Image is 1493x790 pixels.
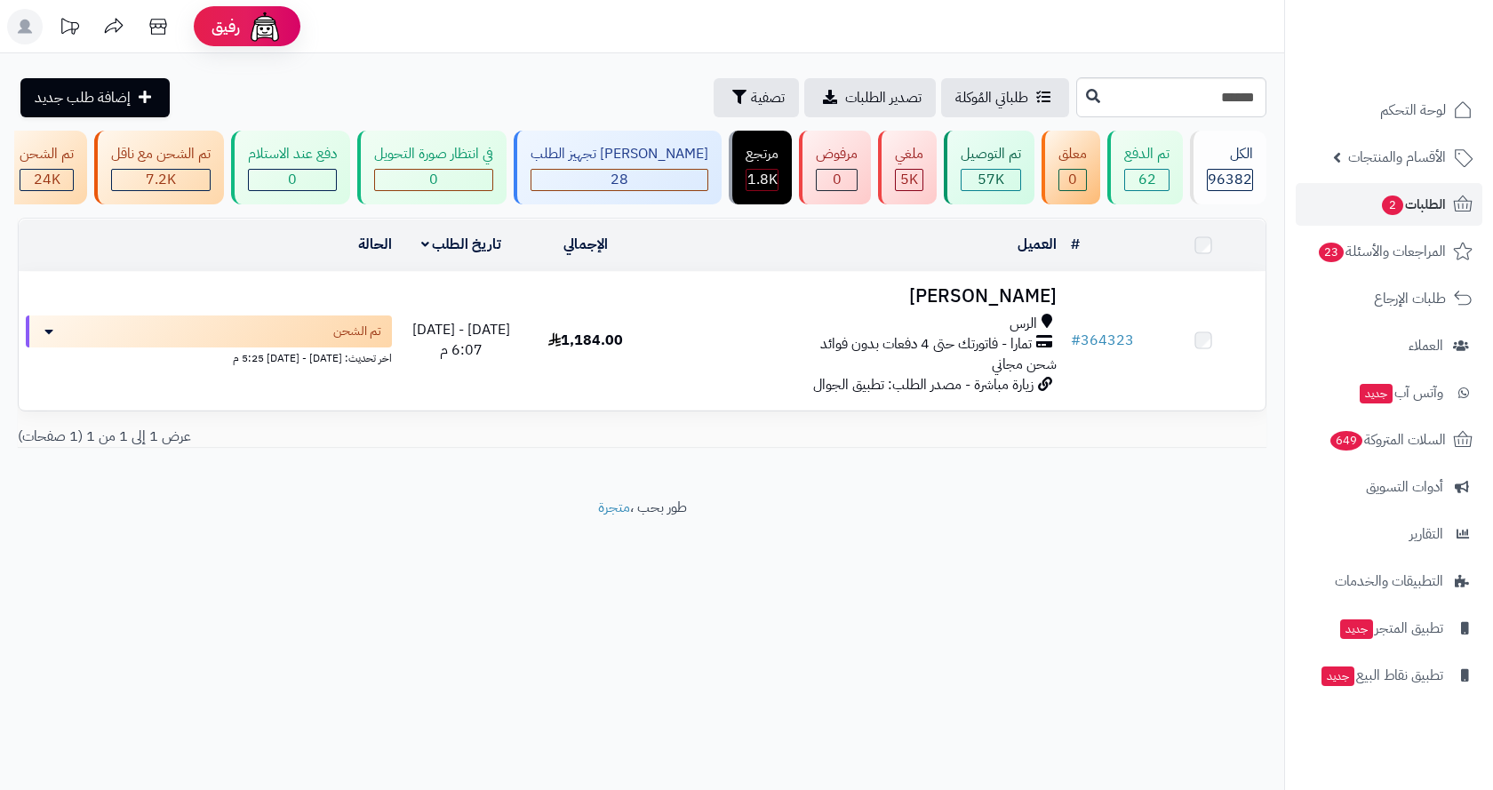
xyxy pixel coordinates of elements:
a: تطبيق المتجرجديد [1296,607,1482,650]
a: السلات المتروكة649 [1296,419,1482,461]
div: 28 [531,170,707,190]
span: [DATE] - [DATE] 6:07 م [412,319,510,361]
a: مرتجع 1.8K [725,131,795,204]
a: العميل [1018,234,1057,255]
span: 0 [288,169,297,190]
div: تم الشحن [20,144,74,164]
span: تصدير الطلبات [845,87,922,108]
a: الإجمالي [563,234,608,255]
a: تطبيق نقاط البيعجديد [1296,654,1482,697]
span: 57K [978,169,1004,190]
a: العملاء [1296,324,1482,367]
a: لوحة التحكم [1296,89,1482,132]
span: المراجعات والأسئلة [1317,239,1446,264]
a: متجرة [598,497,630,518]
a: [PERSON_NAME] تجهيز الطلب 28 [510,131,725,204]
a: الحالة [358,234,392,255]
a: الكل96382 [1186,131,1270,204]
span: 24K [34,169,60,190]
span: 1.8K [747,169,778,190]
span: 28 [611,169,628,190]
span: السلات المتروكة [1329,427,1446,452]
span: 649 [1329,430,1363,451]
span: تصفية [751,87,785,108]
span: زيارة مباشرة - مصدر الطلب: تطبيق الجوال [813,374,1034,395]
span: طلباتي المُوكلة [955,87,1028,108]
span: الطلبات [1380,192,1446,217]
a: #364323 [1071,330,1134,351]
div: مرفوض [816,144,858,164]
a: أدوات التسويق [1296,466,1482,508]
span: جديد [1321,666,1354,686]
div: 0 [817,170,857,190]
a: المراجعات والأسئلة23 [1296,230,1482,273]
a: # [1071,234,1080,255]
a: تاريخ الطلب [421,234,502,255]
a: تم التوصيل 57K [940,131,1038,204]
div: 7222 [112,170,210,190]
span: شحن مجاني [992,354,1057,375]
a: طلباتي المُوكلة [941,78,1069,117]
div: اخر تحديث: [DATE] - [DATE] 5:25 م [26,347,392,366]
a: تم الدفع 62 [1104,131,1186,204]
span: 5K [900,169,918,190]
span: # [1071,330,1081,351]
div: عرض 1 إلى 1 من 1 (1 صفحات) [4,427,643,447]
div: الكل [1207,144,1253,164]
div: 24017 [20,170,73,190]
div: 0 [375,170,492,190]
span: جديد [1340,619,1373,639]
span: التطبيقات والخدمات [1335,569,1443,594]
span: 1,184.00 [548,330,623,351]
a: تصدير الطلبات [804,78,936,117]
div: 0 [249,170,336,190]
span: تمارا - فاتورتك حتى 4 دفعات بدون فوائد [820,334,1032,355]
span: 2 [1381,195,1404,216]
span: وآتس آب [1358,380,1443,405]
div: 0 [1059,170,1086,190]
a: تحديثات المنصة [47,9,92,49]
img: logo-2.png [1372,13,1476,51]
span: 0 [833,169,842,190]
a: وآتس آبجديد [1296,371,1482,414]
span: 62 [1138,169,1156,190]
div: معلق [1058,144,1087,164]
span: لوحة التحكم [1380,98,1446,123]
span: الرس [1010,314,1037,334]
span: الأقسام والمنتجات [1348,145,1446,170]
span: العملاء [1409,333,1443,358]
a: إضافة طلب جديد [20,78,170,117]
a: مرفوض 0 [795,131,874,204]
span: 0 [429,169,438,190]
a: التقارير [1296,513,1482,555]
div: تم التوصيل [961,144,1021,164]
span: أدوات التسويق [1366,475,1443,499]
button: تصفية [714,78,799,117]
span: إضافة طلب جديد [35,87,131,108]
h3: [PERSON_NAME] [656,286,1057,307]
a: التطبيقات والخدمات [1296,560,1482,602]
span: تطبيق المتجر [1338,616,1443,641]
a: تم الشحن مع ناقل 7.2K [91,131,228,204]
div: [PERSON_NAME] تجهيز الطلب [531,144,708,164]
div: مرتجع [746,144,778,164]
a: دفع عند الاستلام 0 [228,131,354,204]
img: ai-face.png [247,9,283,44]
div: تم الشحن مع ناقل [111,144,211,164]
div: 1840 [746,170,778,190]
a: الطلبات2 [1296,183,1482,226]
a: في انتظار صورة التحويل 0 [354,131,510,204]
span: 0 [1068,169,1077,190]
span: 96382 [1208,169,1252,190]
div: في انتظار صورة التحويل [374,144,493,164]
div: 57016 [962,170,1020,190]
div: 62 [1125,170,1169,190]
span: 7.2K [146,169,176,190]
span: تطبيق نقاط البيع [1320,663,1443,688]
span: 23 [1318,242,1345,263]
a: ملغي 5K [874,131,940,204]
span: جديد [1360,384,1393,403]
span: رفيق [212,16,240,37]
a: طلبات الإرجاع [1296,277,1482,320]
div: تم الدفع [1124,144,1170,164]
